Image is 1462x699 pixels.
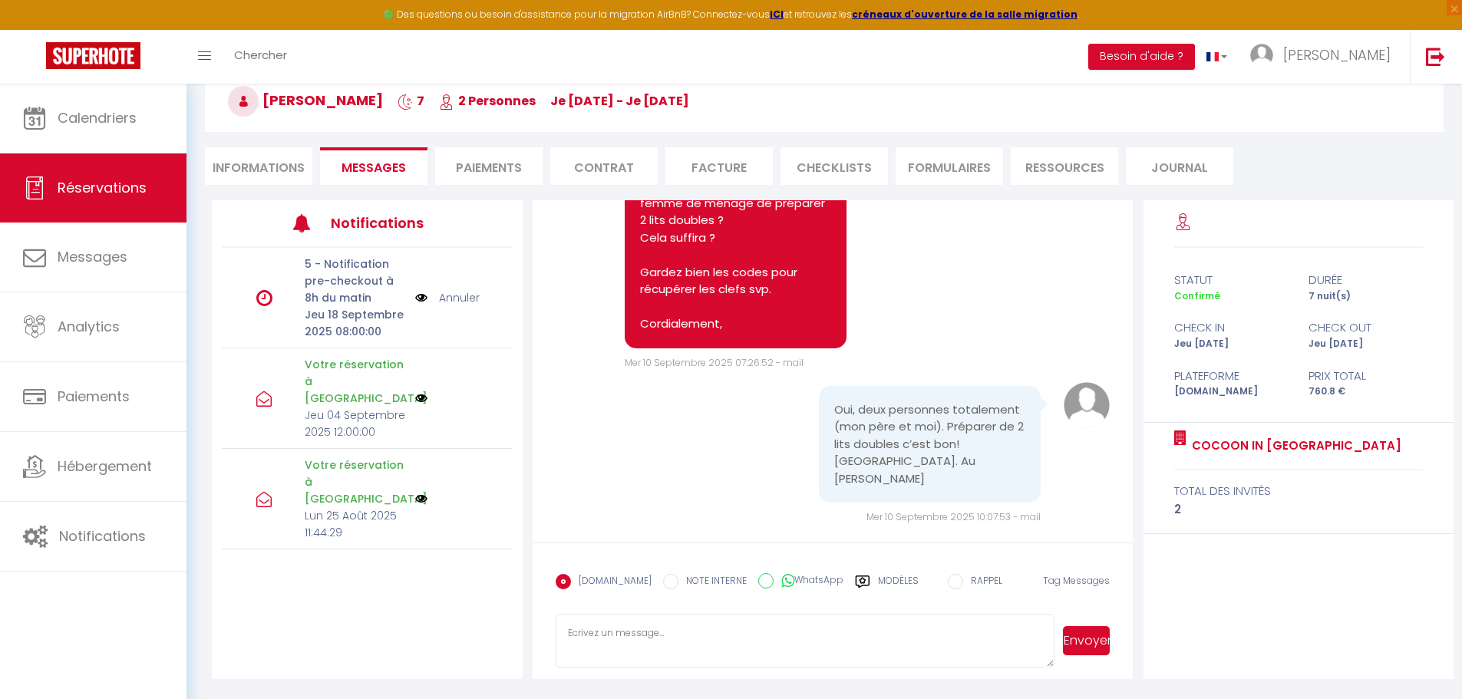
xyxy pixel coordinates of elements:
span: Messages [58,247,127,266]
span: Chercher [234,47,287,63]
div: Jeu [DATE] [1299,337,1433,351]
label: Modèles [878,574,919,601]
span: Mer 10 Septembre 2025 07:26:52 - mail [625,356,804,369]
a: ... [PERSON_NAME] [1239,30,1410,84]
span: 2 Personnes [439,92,536,110]
a: Chercher [223,30,299,84]
a: Annuler [439,289,480,306]
div: check out [1299,318,1433,337]
img: NO IMAGE [415,289,427,306]
p: 5 - Notification pre-checkout à 8h du matin [305,256,405,306]
span: Analytics [58,317,120,336]
li: Paiements [435,147,543,185]
h3: Notifications [331,206,452,240]
span: Paiements [58,387,130,406]
li: CHECKLISTS [781,147,888,185]
div: Plateforme [1164,367,1299,385]
li: Facture [665,147,773,185]
button: Envoyer [1063,626,1110,655]
label: NOTE INTERNE [678,574,747,591]
p: Jeu 04 Septembre 2025 12:00:00 [305,407,405,440]
img: NO IMAGE [415,392,427,404]
img: avatar.png [1064,382,1110,428]
span: Messages [342,159,406,176]
span: Hébergement [58,457,152,476]
span: [PERSON_NAME] [1283,45,1391,64]
div: durée [1299,271,1433,289]
span: Tag Messages [1043,574,1110,587]
span: Notifications [59,526,146,546]
div: [DOMAIN_NAME] [1164,384,1299,399]
li: Contrat [550,147,658,185]
a: ICI [770,8,784,21]
img: ... [1250,44,1273,67]
span: Confirmé [1174,289,1220,302]
label: RAPPEL [963,574,1002,591]
span: Mer 10 Septembre 2025 10:07:53 - mail [866,510,1041,523]
button: Ouvrir le widget de chat LiveChat [12,6,58,52]
li: Informations [205,147,312,185]
span: Calendriers [58,108,137,127]
li: Journal [1126,147,1233,185]
span: 7 [398,92,424,110]
div: 760.8 € [1299,384,1433,399]
p: Votre réservation à [GEOGRAPHIC_DATA] [305,356,405,407]
div: 7 nuit(s) [1299,289,1433,304]
pre: Vous serez 2 personnes ? [PERSON_NAME] demandé à la femme de ménage de préparer 2 lits doubles ? ... [640,160,831,333]
a: Cocoon In [GEOGRAPHIC_DATA] [1186,437,1401,455]
span: [PERSON_NAME] [228,91,383,110]
img: logout [1426,47,1445,66]
pre: Oui, deux personnes totalement (mon père et moi). Préparer de 2 lits doubles c’est bon! [GEOGRAPH... [834,401,1025,488]
span: Réservations [58,178,147,197]
div: Prix total [1299,367,1433,385]
a: créneaux d'ouverture de la salle migration [852,8,1078,21]
p: Votre réservation à [GEOGRAPHIC_DATA] [305,457,405,507]
span: je [DATE] - je [DATE] [550,92,689,110]
button: Besoin d'aide ? [1088,44,1195,70]
div: 2 [1174,500,1423,519]
img: NO IMAGE [415,493,427,505]
label: [DOMAIN_NAME] [571,574,652,591]
div: statut [1164,271,1299,289]
div: check in [1164,318,1299,337]
img: Super Booking [46,42,140,69]
label: WhatsApp [774,573,843,590]
li: FORMULAIRES [896,147,1003,185]
p: Lun 25 Août 2025 11:44:29 [305,507,405,541]
p: Jeu 18 Septembre 2025 08:00:00 [305,306,405,340]
div: total des invités [1174,482,1423,500]
div: Jeu [DATE] [1164,337,1299,351]
li: Ressources [1011,147,1118,185]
